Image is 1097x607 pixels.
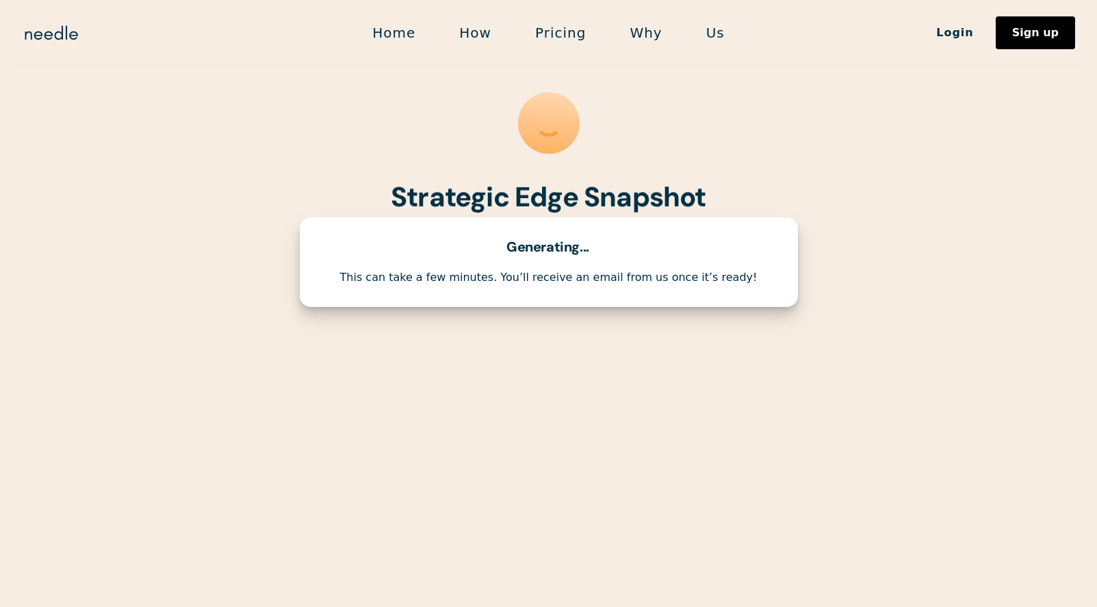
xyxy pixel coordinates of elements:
[996,16,1075,49] a: Sign up
[437,18,513,47] a: How
[914,21,996,44] a: Login
[513,18,608,47] a: Pricing
[391,179,706,215] strong: Strategic Edge Snapshot
[506,239,591,254] div: Generating...
[1012,27,1059,38] div: Sign up
[316,271,782,285] div: This can take a few minutes. You’ll receive an email from us once it’s ready!
[350,18,437,47] a: Home
[684,18,747,47] a: Us
[608,18,684,47] a: Why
